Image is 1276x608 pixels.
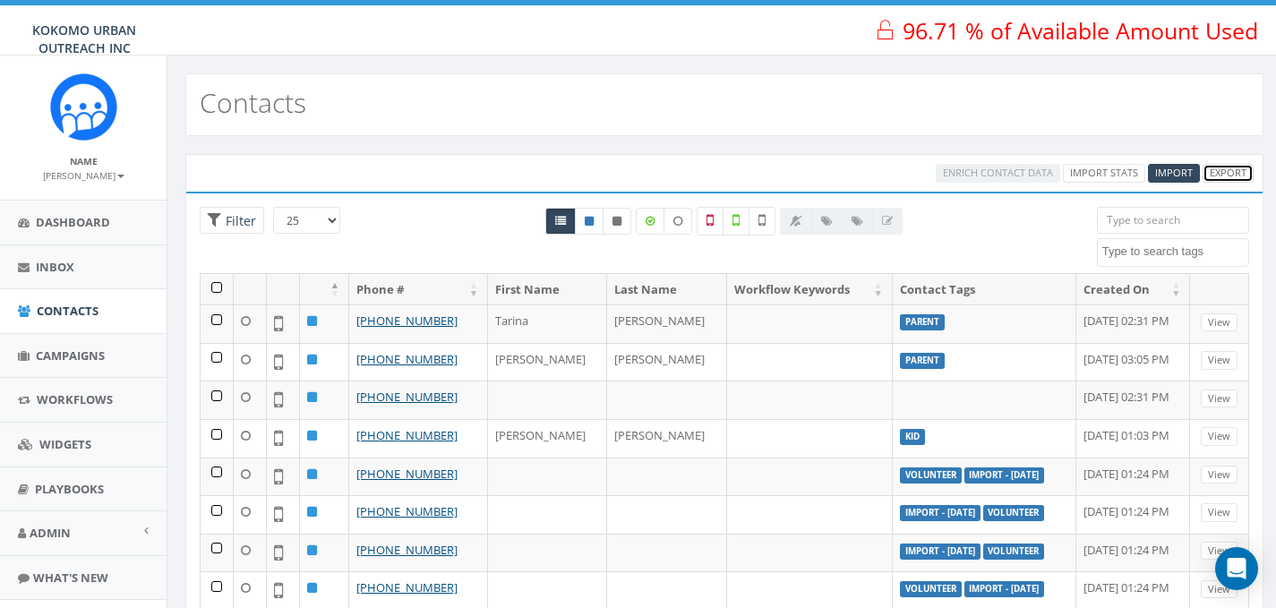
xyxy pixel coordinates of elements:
td: Tarina [488,304,607,343]
td: [DATE] 01:24 PM [1076,495,1191,534]
label: Kid [900,429,925,445]
label: Not Validated [749,207,775,235]
input: Type to search [1097,207,1249,234]
span: 96.71 % of Available Amount Used [903,15,1258,46]
img: Rally_Corp_Icon.png [50,73,117,141]
label: Import - [DATE] [964,581,1045,597]
a: [PHONE_NUMBER] [356,542,458,558]
a: View [1201,542,1237,561]
label: Data not Enriched [664,208,692,235]
a: [PERSON_NAME] [43,167,124,183]
span: Campaigns [36,347,105,364]
span: Admin [30,525,71,541]
a: [PHONE_NUMBER] [356,503,458,519]
a: View [1201,503,1237,522]
small: [PERSON_NAME] [43,169,124,182]
a: View [1201,313,1237,332]
span: CSV files only [1155,166,1193,179]
td: [DATE] 02:31 PM [1076,304,1191,343]
th: Workflow Keywords: activate to sort column ascending [727,274,893,305]
td: [PERSON_NAME] [607,343,726,381]
textarea: Search [1102,244,1248,260]
h2: Contacts [200,88,306,117]
label: volunteer [983,544,1045,560]
span: KOKOMO URBAN OUTREACH INC [32,21,136,56]
span: Advance Filter [200,207,264,235]
a: Export [1203,164,1254,183]
span: Dashboard [36,214,110,230]
label: volunteer [983,505,1045,521]
span: Workflows [37,391,113,407]
td: [PERSON_NAME] [607,304,726,343]
th: Last Name [607,274,726,305]
label: Data Enriched [636,208,664,235]
a: View [1201,466,1237,484]
span: Contacts [37,303,98,319]
td: [DATE] 01:24 PM [1076,534,1191,572]
td: [DATE] 01:03 PM [1076,419,1191,458]
i: This phone number is subscribed and will receive texts. [585,216,594,227]
a: View [1201,351,1237,370]
a: View [1201,580,1237,599]
td: [PERSON_NAME] [488,419,607,458]
th: First Name [488,274,607,305]
span: Widgets [39,436,91,452]
td: [PERSON_NAME] [488,343,607,381]
a: Import [1148,164,1200,183]
label: Import - [DATE] [964,467,1045,484]
a: Opted Out [603,208,631,235]
label: Parent [900,314,945,330]
a: All contacts [545,208,576,235]
span: Playbooks [35,481,104,497]
small: Name [70,155,98,167]
a: View [1201,390,1237,408]
td: [DATE] 02:31 PM [1076,381,1191,419]
span: Import [1155,166,1193,179]
a: [PHONE_NUMBER] [356,466,458,482]
i: This phone number is unsubscribed and has opted-out of all texts. [612,216,621,227]
th: Created On: activate to sort column ascending [1076,274,1191,305]
a: Active [575,208,604,235]
td: [DATE] 01:24 PM [1076,458,1191,496]
a: [PHONE_NUMBER] [356,579,458,595]
td: [PERSON_NAME] [607,419,726,458]
a: [PHONE_NUMBER] [356,427,458,443]
td: [DATE] 03:05 PM [1076,343,1191,381]
span: Filter [221,212,256,229]
a: [PHONE_NUMBER] [356,389,458,405]
div: Open Intercom Messenger [1215,547,1258,590]
span: Inbox [36,259,74,275]
a: [PHONE_NUMBER] [356,351,458,367]
span: What's New [33,569,108,586]
label: volunteer [900,581,962,597]
label: volunteer [900,467,962,484]
a: Import Stats [1063,164,1145,183]
label: Import - [DATE] [900,544,981,560]
th: Phone #: activate to sort column ascending [349,274,488,305]
a: View [1201,427,1237,446]
th: Contact Tags [893,274,1076,305]
label: Not a Mobile [697,207,724,235]
label: Parent [900,353,945,369]
label: Import - [DATE] [900,505,981,521]
a: [PHONE_NUMBER] [356,313,458,329]
label: Validated [723,207,749,235]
